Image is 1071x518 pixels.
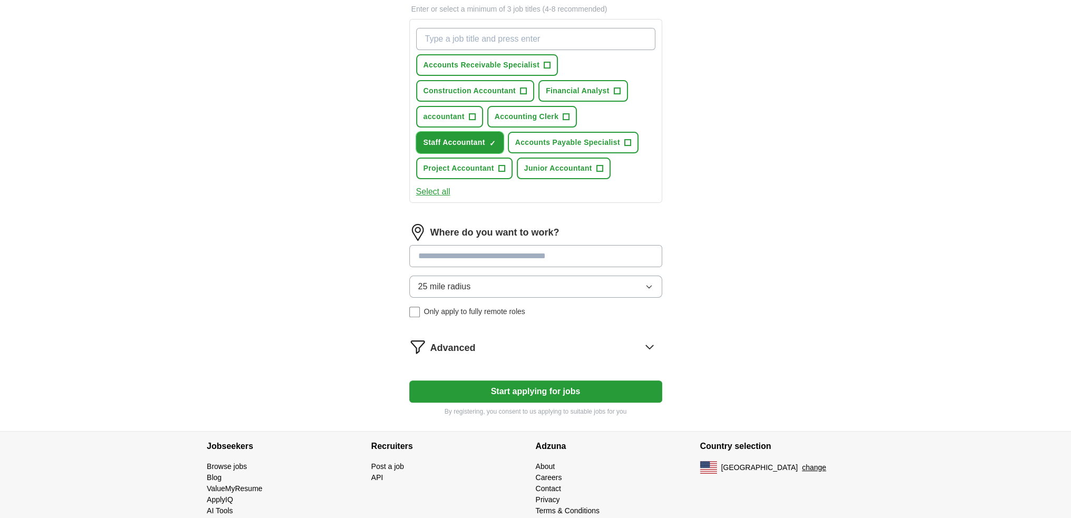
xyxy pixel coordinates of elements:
[430,341,476,355] span: Advanced
[424,137,485,148] span: Staff Accountant
[416,28,655,50] input: Type a job title and press enter
[424,306,525,317] span: Only apply to fully remote roles
[424,60,540,71] span: Accounts Receivable Specialist
[416,185,450,198] button: Select all
[546,85,610,96] span: Financial Analyst
[489,139,496,148] span: ✓
[536,495,560,504] a: Privacy
[524,163,592,174] span: Junior Accountant
[536,473,562,482] a: Careers
[487,106,577,128] button: Accounting Clerk
[418,280,471,293] span: 25 mile radius
[495,111,559,122] span: Accounting Clerk
[802,462,826,473] button: change
[416,158,513,179] button: Project Accountant
[409,4,662,15] p: Enter or select a minimum of 3 job titles (4-8 recommended)
[416,54,558,76] button: Accounts Receivable Specialist
[515,137,620,148] span: Accounts Payable Specialist
[207,484,263,493] a: ValueMyResume
[409,338,426,355] img: filter
[371,462,404,471] a: Post a job
[538,80,628,102] button: Financial Analyst
[721,462,798,473] span: [GEOGRAPHIC_DATA]
[207,462,247,471] a: Browse jobs
[517,158,611,179] button: Junior Accountant
[508,132,638,153] button: Accounts Payable Specialist
[207,473,222,482] a: Blog
[536,506,600,515] a: Terms & Conditions
[700,461,717,474] img: US flag
[207,495,233,504] a: ApplyIQ
[409,307,420,317] input: Only apply to fully remote roles
[409,276,662,298] button: 25 mile radius
[416,80,535,102] button: Construction Accountant
[536,462,555,471] a: About
[424,111,465,122] span: accountant
[424,85,516,96] span: Construction Accountant
[700,432,864,461] h4: Country selection
[430,226,559,240] label: Where do you want to work?
[409,407,662,416] p: By registering, you consent to us applying to suitable jobs for you
[536,484,561,493] a: Contact
[416,106,483,128] button: accountant
[207,506,233,515] a: AI Tools
[409,380,662,403] button: Start applying for jobs
[371,473,384,482] a: API
[416,132,504,153] button: Staff Accountant✓
[424,163,494,174] span: Project Accountant
[409,224,426,241] img: location.png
